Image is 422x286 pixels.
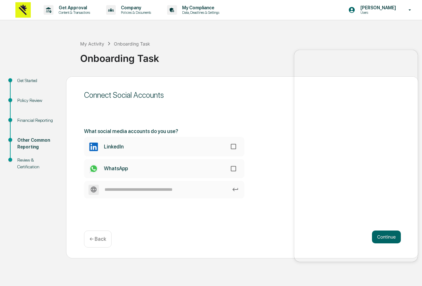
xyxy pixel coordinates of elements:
[114,41,150,46] div: Onboarding Task
[54,5,93,10] p: Get Approval
[355,5,399,10] p: [PERSON_NAME]
[89,142,99,152] img: LinkedIn Icon
[294,50,418,262] iframe: Customer support window
[80,47,419,64] div: Onboarding Task
[355,10,399,15] p: Users
[89,236,106,242] p: ← Back
[89,164,99,174] img: WhatsApp Icon
[17,157,56,170] div: Review & Certification
[177,5,223,10] p: My Compliance
[17,117,56,124] div: Financial Reporting
[401,265,419,282] iframe: Open customer support
[104,165,128,172] div: WhatsApp
[116,10,154,15] p: Policies & Documents
[80,41,104,46] div: My Activity
[84,128,401,134] div: What social media accounts do you use?
[17,97,56,104] div: Policy Review
[17,77,56,84] div: Get Started
[116,5,154,10] p: Company
[17,137,56,150] div: Other Common Reporting
[54,10,93,15] p: Content & Transactions
[177,10,223,15] p: Data, Deadlines & Settings
[104,144,124,150] div: LinkedIn
[84,90,401,100] div: Connect Social Accounts
[15,2,31,18] img: logo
